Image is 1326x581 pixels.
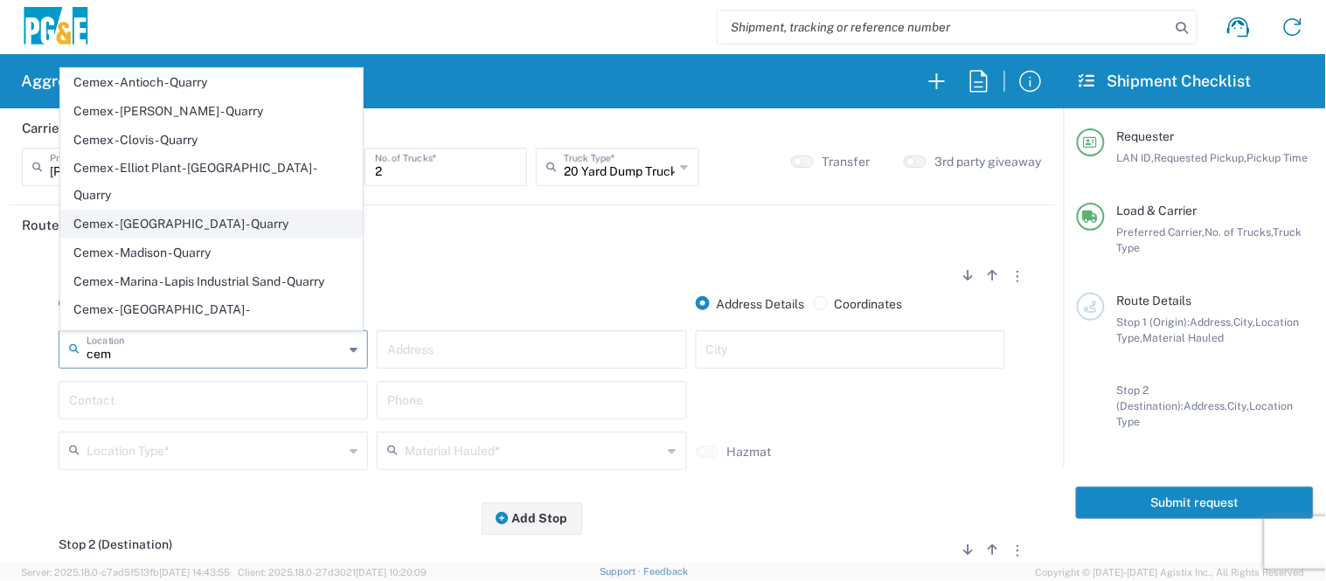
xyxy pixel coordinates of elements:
[22,217,108,234] h2: Route Details
[22,120,165,137] h2: Carrier & Truck Details
[823,154,871,169] label: Transfer
[59,263,139,277] span: Stop 1 (Origin)
[1117,315,1191,329] span: Stop 1 (Origin):
[21,7,91,48] img: pge
[356,567,427,578] span: [DATE] 10:20:09
[1117,151,1155,164] span: LAN ID,
[1247,151,1309,164] span: Pickup Time
[61,98,362,125] span: Cemex - [PERSON_NAME] - Quarry
[1036,564,1305,580] span: Copyright © [DATE]-[DATE] Agistix Inc., All Rights Reserved
[1117,225,1205,239] span: Preferred Carrier,
[601,566,644,577] a: Support
[59,537,172,551] span: Stop 2 (Destination)
[61,211,362,238] span: Cemex - [GEOGRAPHIC_DATA] - Quarry
[61,155,362,209] span: Cemex - Elliot Plant - [GEOGRAPHIC_DATA] - Quarry
[61,239,362,266] span: Cemex - Madison - Quarry
[238,567,427,578] span: Client: 2025.18.0-27d3021
[1234,315,1256,329] span: City,
[1184,399,1228,412] span: Address,
[814,296,903,312] label: Coordinates
[1143,331,1225,344] span: Material Hauled
[935,154,1042,169] label: 3rd party giveaway
[1117,384,1184,412] span: Stop 2 (Destination):
[1080,71,1252,92] h2: Shipment Checklist
[1155,151,1247,164] span: Requested Pickup,
[1205,225,1274,239] span: No. of Trucks,
[159,567,230,578] span: [DATE] 14:43:55
[1191,315,1234,329] span: Address,
[696,296,805,312] label: Address Details
[61,127,362,154] span: Cemex - Clovis - Quarry
[1117,204,1198,218] span: Load & Carrier
[61,268,362,295] span: Cemex - Marina - Lapis Industrial Sand - Quarry
[21,71,303,92] h2: Aggregate & Spoils Shipment Request
[643,566,688,577] a: Feedback
[61,296,362,350] span: Cemex - [GEOGRAPHIC_DATA] - [GEOGRAPHIC_DATA]
[718,10,1170,44] input: Shipment, tracking or reference number
[1117,129,1175,143] span: Requester
[1228,399,1250,412] span: City,
[1076,487,1314,519] button: Submit request
[1117,294,1192,308] span: Route Details
[482,502,583,535] button: Add Stop
[21,567,230,578] span: Server: 2025.18.0-c7ad5f513fb
[727,444,772,460] label: Hazmat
